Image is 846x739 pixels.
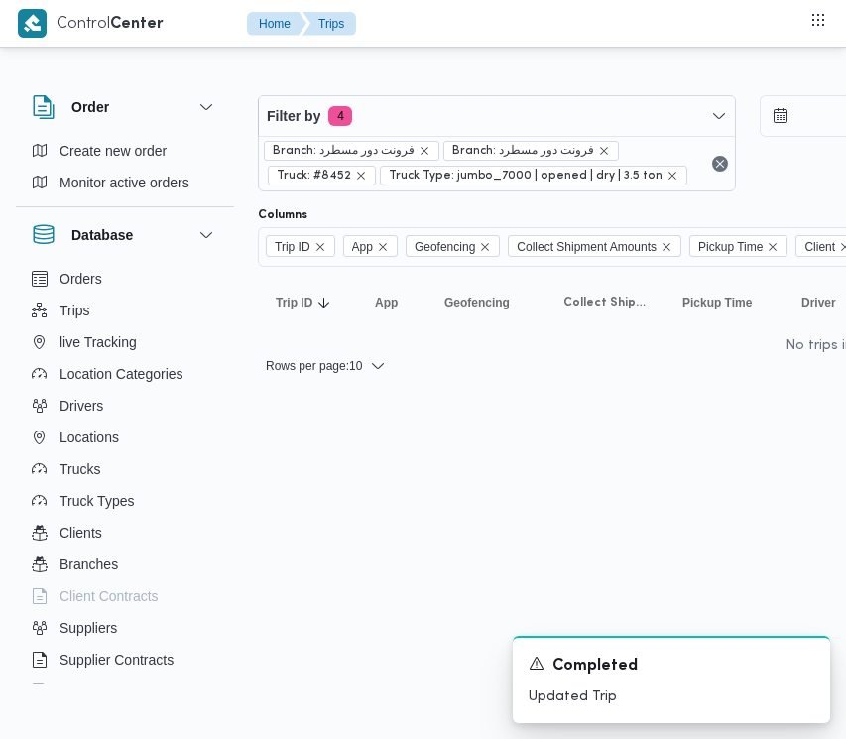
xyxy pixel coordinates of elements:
button: Branches [24,549,226,580]
span: App [352,236,373,258]
span: Geofencing [415,236,475,258]
span: Completed [552,655,638,678]
button: Locations [24,422,226,453]
span: Branch: فرونت دور مسطرد [452,142,594,160]
button: Remove Pickup Time from selection in this group [767,241,779,253]
span: Rows per page : 10 [266,354,362,378]
button: App [367,287,417,318]
span: Orders [60,267,102,291]
button: Clients [24,517,226,549]
span: Location Categories [60,362,183,386]
button: remove selected entity [419,145,430,157]
h3: Order [71,95,109,119]
span: Collect Shipment Amounts [508,235,681,257]
p: Updated Trip [529,686,814,707]
span: Branch: فرونت دور مسطرد [273,142,415,160]
button: Trips [24,295,226,326]
span: Locations [60,426,119,449]
button: remove selected entity [355,170,367,182]
span: Branch: فرونت دور مسطرد [443,141,619,161]
span: Collect Shipment Amounts [517,236,657,258]
img: X8yXhbKr1z7QwAAAABJRU5ErkJggg== [18,9,47,38]
span: Truck Type: jumbo_7000 | opened | dry | 3.5 ton [380,166,687,185]
button: Remove Collect Shipment Amounts from selection in this group [661,241,672,253]
span: live Tracking [60,330,137,354]
button: Devices [24,676,226,707]
span: Branches [60,553,118,576]
span: Trip ID; Sorted in descending order [276,295,312,310]
span: 4 active filters [328,106,352,126]
div: Notification [529,654,814,678]
button: Trips [302,12,356,36]
span: Drivers [60,394,103,418]
span: Client Contracts [60,584,159,608]
span: Truck: #8452 [277,167,351,185]
button: Order [32,95,218,119]
button: Location Categories [24,358,226,390]
span: Pickup Time [682,295,752,310]
button: Database [32,223,218,247]
button: Remove [708,152,732,176]
span: Branch: فرونت دور مسطرد [264,141,439,161]
button: Create new order [24,135,226,167]
span: Truck: #8452 [268,166,376,185]
button: Orders [24,263,226,295]
button: Home [247,12,306,36]
svg: Sorted in descending order [316,295,332,310]
button: Remove Geofencing from selection in this group [479,241,491,253]
span: Suppliers [60,616,117,640]
button: Rows per page:10 [258,354,394,378]
button: Truck Types [24,485,226,517]
span: Client [804,236,835,258]
span: Trip ID [275,236,310,258]
span: Trucks [60,457,100,481]
span: Pickup Time [698,236,763,258]
span: Geofencing [406,235,500,257]
span: Create new order [60,139,167,163]
button: Remove App from selection in this group [377,241,389,253]
span: Driver [801,295,836,310]
span: Pickup Time [689,235,787,257]
button: Trucks [24,453,226,485]
span: Truck Type: jumbo_7000 | opened | dry | 3.5 ton [389,167,663,185]
button: remove selected entity [666,170,678,182]
span: Geofencing [444,295,510,310]
button: Drivers [24,390,226,422]
div: Database [16,263,234,692]
button: Trip IDSorted in descending order [268,287,347,318]
span: Supplier Contracts [60,648,174,672]
label: Columns [258,207,307,223]
button: Filter by4 active filters [259,96,735,136]
span: Clients [60,521,102,545]
span: App [375,295,398,310]
button: Remove Trip ID from selection in this group [314,241,326,253]
button: live Tracking [24,326,226,358]
span: Truck Types [60,489,134,513]
h3: Database [71,223,133,247]
span: Devices [60,679,109,703]
span: App [343,235,398,257]
span: Filter by [267,104,320,128]
button: Pickup Time [674,287,774,318]
button: Geofencing [436,287,536,318]
button: Monitor active orders [24,167,226,198]
button: Supplier Contracts [24,644,226,676]
div: Order [16,135,234,206]
button: Suppliers [24,612,226,644]
span: Trips [60,299,90,322]
span: Collect Shipment Amounts [563,295,647,310]
b: Center [110,17,164,32]
button: Client Contracts [24,580,226,612]
span: Monitor active orders [60,171,189,194]
button: remove selected entity [598,145,610,157]
span: Trip ID [266,235,335,257]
